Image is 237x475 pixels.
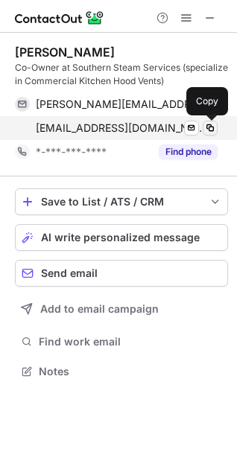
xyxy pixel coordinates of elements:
button: save-profile-one-click [15,188,228,215]
span: Add to email campaign [40,303,159,315]
button: Notes [15,361,228,382]
span: [EMAIL_ADDRESS][DOMAIN_NAME] [36,121,206,135]
span: Notes [39,365,222,378]
button: Send email [15,260,228,287]
span: [PERSON_NAME][EMAIL_ADDRESS][DOMAIN_NAME] [36,98,206,111]
img: ContactOut v5.3.10 [15,9,104,27]
button: Find work email [15,331,228,352]
span: Find work email [39,335,222,348]
span: Send email [41,267,98,279]
button: AI write personalized message [15,224,228,251]
button: Reveal Button [159,144,218,159]
button: Add to email campaign [15,296,228,322]
div: [PERSON_NAME] [15,45,115,60]
div: Save to List / ATS / CRM [41,196,202,208]
span: AI write personalized message [41,232,200,243]
div: Co-Owner at Southern Steam Services (specialize in Commercial Kitchen Hood Vents) [15,61,228,88]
